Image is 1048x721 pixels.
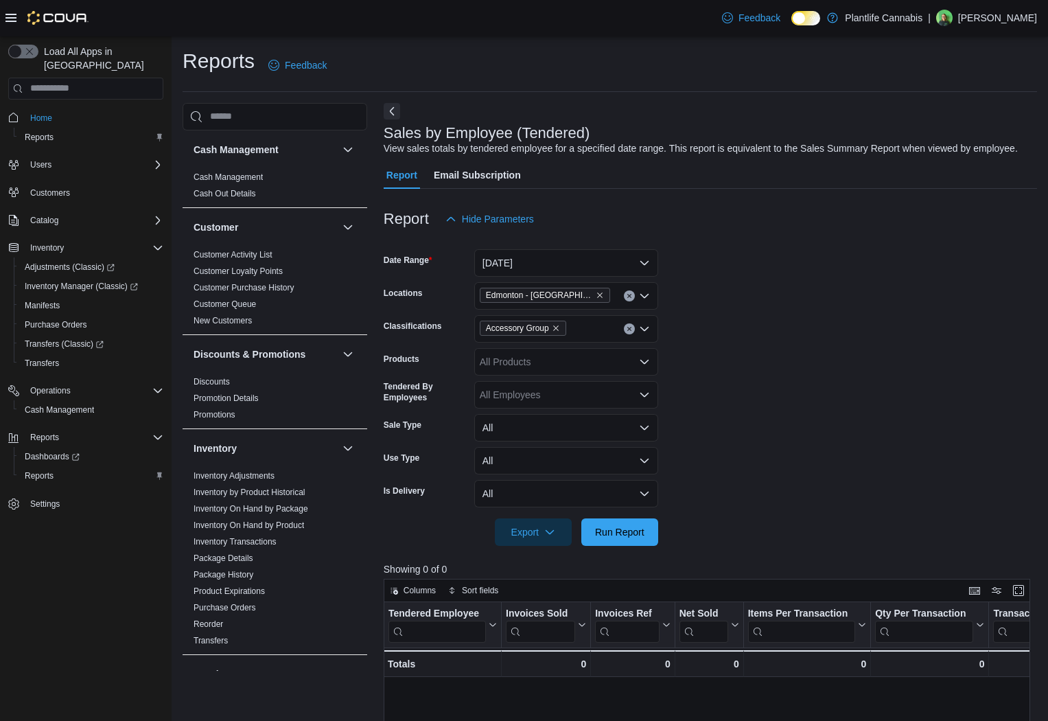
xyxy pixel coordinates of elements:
a: Inventory Adjustments [194,471,275,481]
span: Reports [25,429,163,446]
div: 0 [595,656,670,672]
button: Keyboard shortcuts [966,582,983,599]
span: Inventory Manager (Classic) [19,278,163,295]
span: Edmonton - [GEOGRAPHIC_DATA] [486,288,593,302]
button: Operations [25,382,76,399]
label: Classifications [384,321,442,332]
span: Transfers [25,358,59,369]
input: Dark Mode [791,11,820,25]
a: Promotion Details [194,393,259,403]
a: Cash Management [194,172,263,182]
button: Tendered Employee [388,607,497,642]
span: Adjustments (Classic) [19,259,163,275]
div: Qty Per Transaction [875,607,973,620]
button: Open list of options [639,356,650,367]
span: Accessory Group [480,321,566,336]
span: Transfers (Classic) [25,339,104,350]
a: Feedback [263,51,332,79]
label: Is Delivery [384,485,425,496]
label: Locations [384,288,423,299]
p: Showing 0 of 0 [384,562,1037,576]
span: Inventory Transactions [194,536,277,547]
button: Run Report [581,518,658,546]
span: Customer Activity List [194,249,272,260]
button: Export [495,518,572,546]
button: All [474,480,658,507]
div: Invoices Sold [506,607,575,620]
a: Inventory Manager (Classic) [14,277,169,296]
span: Customer Purchase History [194,282,294,293]
h3: Report [384,211,429,227]
span: Discounts [194,376,230,387]
span: Dashboards [19,448,163,465]
button: Open list of options [639,290,650,301]
button: Cash Management [194,143,337,157]
button: Hide Parameters [440,205,539,233]
span: Settings [30,499,60,510]
button: Qty Per Transaction [875,607,984,642]
button: Users [3,155,169,174]
a: Transfers [19,355,65,371]
button: Purchase Orders [14,315,169,334]
a: Adjustments (Classic) [14,257,169,277]
span: Home [25,109,163,126]
a: Package History [194,570,253,580]
div: Discounts & Promotions [183,374,367,428]
a: Reports [19,129,59,146]
span: Catalog [30,215,58,226]
button: Reports [14,466,169,485]
span: Customers [30,187,70,198]
span: Columns [404,585,436,596]
a: Settings [25,496,65,512]
a: New Customers [194,316,252,325]
div: Totals [388,656,497,672]
a: Transfers [194,636,228,645]
button: Sort fields [443,582,504,599]
a: Adjustments (Classic) [19,259,120,275]
span: New Customers [194,315,252,326]
button: Net Sold [679,607,738,642]
a: Customer Activity List [194,250,272,260]
span: Dashboards [25,451,80,462]
p: Plantlife Cannabis [845,10,922,26]
span: Reports [30,432,59,443]
h3: Inventory [194,442,237,455]
span: Accessory Group [486,321,549,335]
nav: Complex example [8,102,163,550]
a: Customers [25,185,75,201]
a: Transfers (Classic) [14,334,169,354]
div: 0 [506,656,586,672]
div: 0 [747,656,866,672]
label: Date Range [384,255,432,266]
button: All [474,414,658,442]
span: Transfers (Classic) [19,336,163,352]
span: Edmonton - ICE District [480,288,610,303]
a: Package Details [194,553,253,563]
h3: Sales by Employee (Tendered) [384,125,590,141]
label: Products [384,354,419,365]
button: Display options [988,582,1005,599]
button: Loyalty [194,667,337,681]
button: Columns [384,582,441,599]
button: Inventory [340,440,356,457]
span: Package History [194,569,253,580]
a: Reports [19,468,59,484]
button: Remove Accessory Group from selection in this group [552,324,560,332]
h3: Discounts & Promotions [194,347,305,361]
span: Inventory Adjustments [194,470,275,481]
a: Product Expirations [194,586,265,596]
button: Discounts & Promotions [194,347,337,361]
a: Feedback [717,4,786,32]
span: Cash Management [19,402,163,418]
button: [DATE] [474,249,658,277]
span: Cash Out Details [194,188,256,199]
button: Customers [3,183,169,203]
a: Transfers (Classic) [19,336,109,352]
a: Purchase Orders [19,317,93,333]
button: Invoices Sold [506,607,586,642]
span: Customer Queue [194,299,256,310]
a: Inventory by Product Historical [194,488,305,497]
span: Operations [30,385,71,396]
div: Customer [183,247,367,334]
span: Inventory [30,242,64,253]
